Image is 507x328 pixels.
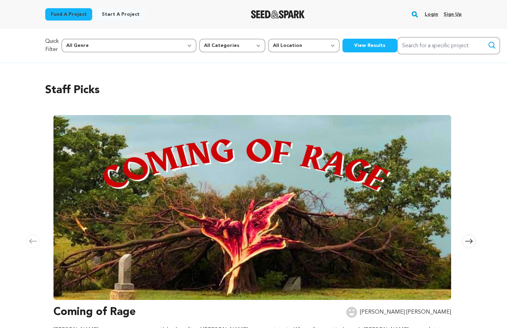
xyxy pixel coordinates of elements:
[53,304,136,320] h3: Coming of Rage
[346,307,357,318] img: user.png
[45,82,462,99] h2: Staff Picks
[96,8,145,21] a: Start a project
[360,308,451,316] p: [PERSON_NAME] [PERSON_NAME]
[397,37,500,54] input: Search for a specific project
[251,10,305,18] img: Seed&Spark Logo Dark Mode
[53,115,451,300] img: Coming of Rage image
[444,9,462,20] a: Sign up
[45,8,92,21] a: Fund a project
[342,39,397,52] button: View Results
[425,9,438,20] a: Login
[251,10,305,18] a: Seed&Spark Homepage
[45,37,59,54] p: Quick Filter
